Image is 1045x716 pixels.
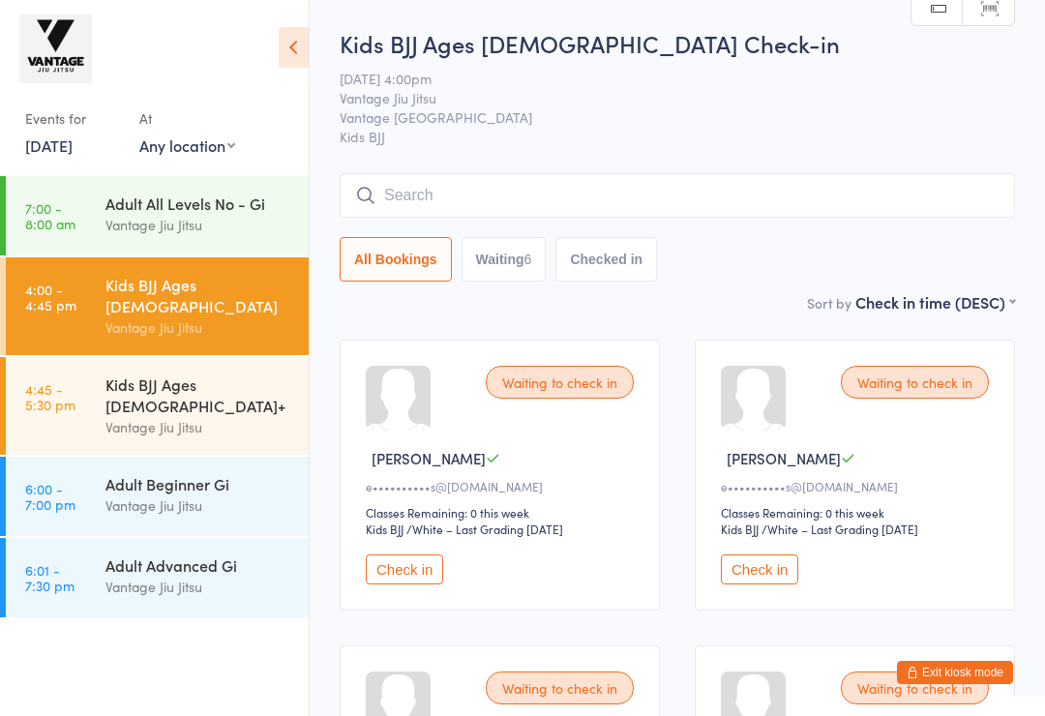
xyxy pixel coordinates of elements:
a: [DATE] [25,134,73,156]
span: [PERSON_NAME] [727,448,841,468]
div: Any location [139,134,235,156]
div: Kids BJJ [721,521,759,537]
span: [PERSON_NAME] [372,448,486,468]
time: 4:45 - 5:30 pm [25,381,75,412]
div: Classes Remaining: 0 this week [366,504,640,521]
label: Sort by [807,293,851,313]
button: Checked in [555,237,657,282]
div: Waiting to check in [486,366,634,399]
a: 7:00 -8:00 amAdult All Levels No - GiVantage Jiu Jitsu [6,176,309,255]
h2: Kids BJJ Ages [DEMOGRAPHIC_DATA] Check-in [340,27,1015,59]
span: [DATE] 4:00pm [340,69,985,88]
a: 6:01 -7:30 pmAdult Advanced GiVantage Jiu Jitsu [6,538,309,617]
span: Vantage Jiu Jitsu [340,88,985,107]
button: All Bookings [340,237,452,282]
div: Waiting to check in [841,671,989,704]
div: 6 [524,252,532,267]
div: Vantage Jiu Jitsu [105,316,292,339]
div: Classes Remaining: 0 this week [721,504,995,521]
div: Kids BJJ Ages [DEMOGRAPHIC_DATA] [105,274,292,316]
time: 6:00 - 7:00 pm [25,481,75,512]
div: Kids BJJ Ages [DEMOGRAPHIC_DATA]+ [105,373,292,416]
div: Vantage Jiu Jitsu [105,576,292,598]
span: / White – Last Grading [DATE] [406,521,563,537]
button: Exit kiosk mode [897,661,1013,684]
a: 4:00 -4:45 pmKids BJJ Ages [DEMOGRAPHIC_DATA]Vantage Jiu Jitsu [6,257,309,355]
input: Search [340,173,1015,218]
div: Adult All Levels No - Gi [105,193,292,214]
span: Vantage [GEOGRAPHIC_DATA] [340,107,985,127]
span: / White – Last Grading [DATE] [761,521,918,537]
a: 4:45 -5:30 pmKids BJJ Ages [DEMOGRAPHIC_DATA]+Vantage Jiu Jitsu [6,357,309,455]
div: Events for [25,103,120,134]
a: 6:00 -7:00 pmAdult Beginner GiVantage Jiu Jitsu [6,457,309,536]
button: Check in [721,554,798,584]
div: Kids BJJ [366,521,403,537]
button: Check in [366,554,443,584]
div: Adult Advanced Gi [105,554,292,576]
div: Adult Beginner Gi [105,473,292,494]
div: Vantage Jiu Jitsu [105,214,292,236]
button: Waiting6 [462,237,547,282]
div: Vantage Jiu Jitsu [105,416,292,438]
time: 7:00 - 8:00 am [25,200,75,231]
time: 6:01 - 7:30 pm [25,562,75,593]
span: Kids BJJ [340,127,1015,146]
div: At [139,103,235,134]
div: e••••••••••s@[DOMAIN_NAME] [721,478,995,494]
img: Vantage Jiu Jitsu [19,15,92,83]
div: Waiting to check in [486,671,634,704]
div: Vantage Jiu Jitsu [105,494,292,517]
time: 4:00 - 4:45 pm [25,282,76,313]
div: e••••••••••s@[DOMAIN_NAME] [366,478,640,494]
div: Check in time (DESC) [855,291,1015,313]
div: Waiting to check in [841,366,989,399]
